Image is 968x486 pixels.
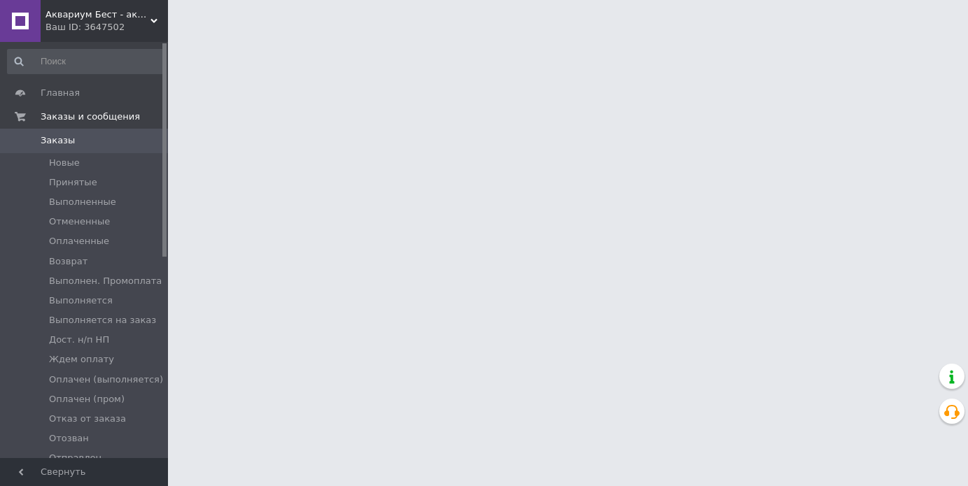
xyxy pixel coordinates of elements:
span: Заказы [41,134,75,147]
span: Аквариум Бест - аквариумистика проверенная временем [45,8,150,21]
span: Выполненные [49,196,116,208]
span: Отмененные [49,215,110,228]
span: Оплачен (пром) [49,393,125,406]
span: Выполняется на заказ [49,314,156,327]
span: Дост. н/п НП [49,334,109,346]
span: Отозван [49,432,89,445]
span: Главная [41,87,80,99]
span: Отправлен [49,452,101,464]
div: Ваш ID: 3647502 [45,21,168,34]
span: Выполняется [49,294,113,307]
span: Выполнен. Промоплата [49,275,162,287]
span: Оплачен (выполняется) [49,373,163,386]
span: Отказ от заказа [49,413,126,425]
span: Возврат [49,255,87,268]
span: Заказы и сообщения [41,110,140,123]
span: Ждем оплату [49,353,114,366]
span: Принятые [49,176,97,189]
span: Оплаченные [49,235,109,248]
input: Поиск [7,49,165,74]
span: Новые [49,157,80,169]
